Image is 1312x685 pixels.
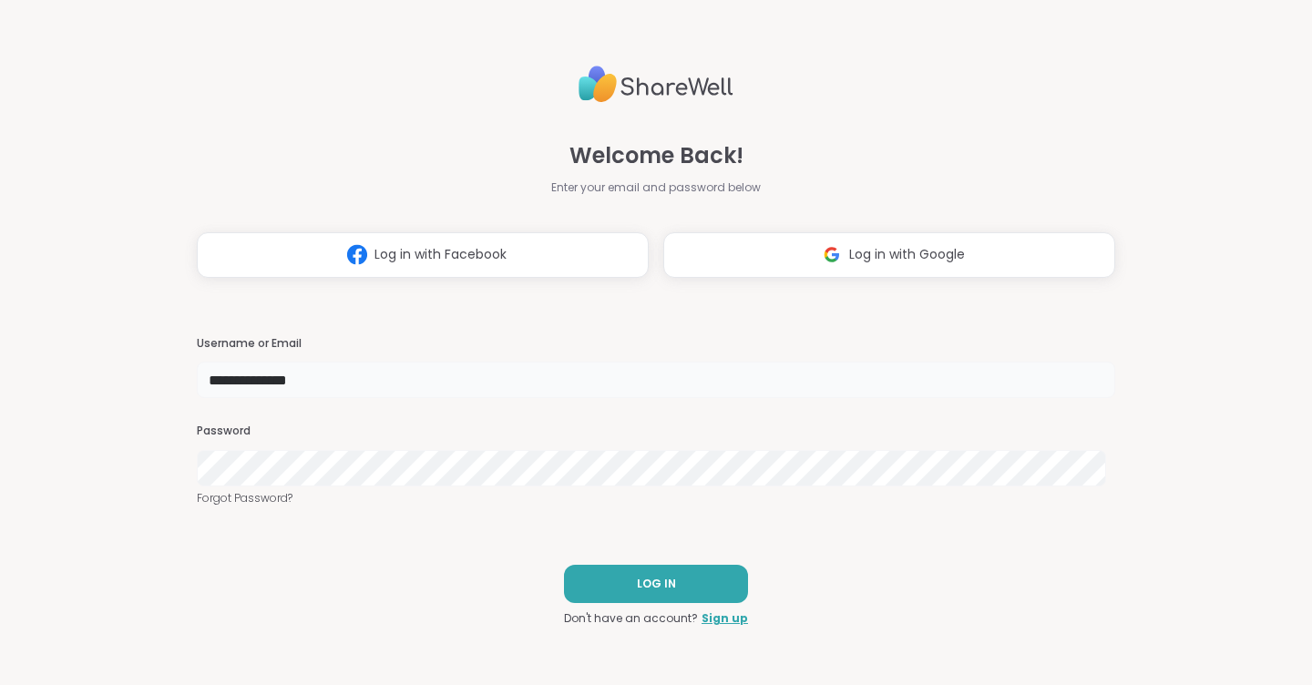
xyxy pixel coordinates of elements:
[663,232,1115,278] button: Log in with Google
[569,139,743,172] span: Welcome Back!
[702,610,748,627] a: Sign up
[564,610,698,627] span: Don't have an account?
[340,238,374,271] img: ShareWell Logomark
[197,490,1115,506] a: Forgot Password?
[579,58,733,110] img: ShareWell Logo
[197,336,1115,352] h3: Username or Email
[374,245,507,264] span: Log in with Facebook
[815,238,849,271] img: ShareWell Logomark
[637,576,676,592] span: LOG IN
[197,424,1115,439] h3: Password
[197,232,649,278] button: Log in with Facebook
[849,245,965,264] span: Log in with Google
[564,565,748,603] button: LOG IN
[551,179,761,196] span: Enter your email and password below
